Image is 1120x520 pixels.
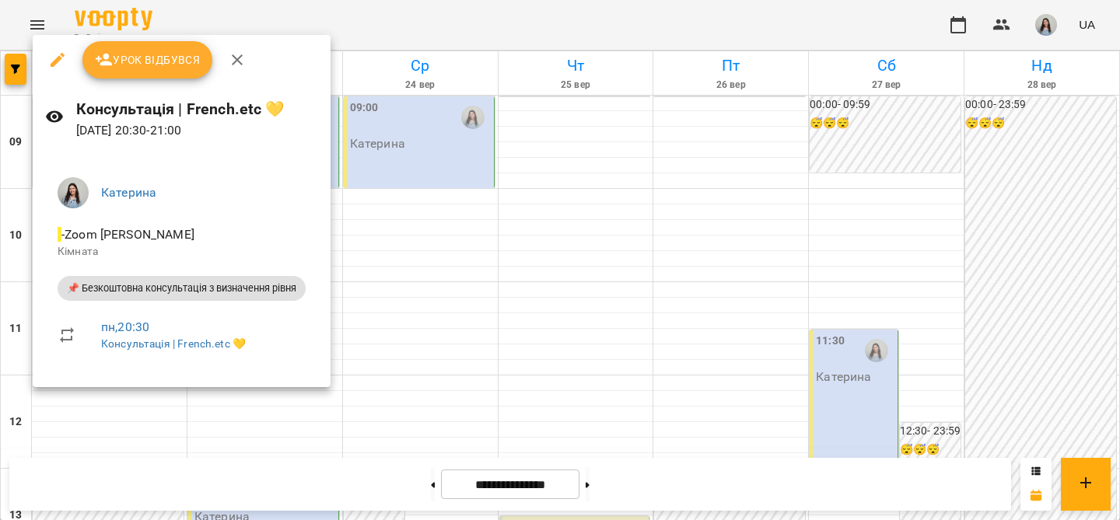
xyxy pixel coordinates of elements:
span: - Zoom [PERSON_NAME] [58,227,198,242]
a: Консультація | French.etc 💛 [101,337,246,350]
a: пн , 20:30 [101,319,149,334]
button: Урок відбувся [82,41,213,79]
p: [DATE] 20:30 - 21:00 [76,121,318,140]
h6: Консультація | French.etc 💛 [76,97,318,121]
a: Катерина [101,185,156,200]
img: 00729b20cbacae7f74f09ddf478bc520.jpg [58,177,89,208]
span: Урок відбувся [95,51,201,69]
span: 📌 Безкоштовна консультація з визначення рівня [58,281,306,295]
p: Кімната [58,244,306,260]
